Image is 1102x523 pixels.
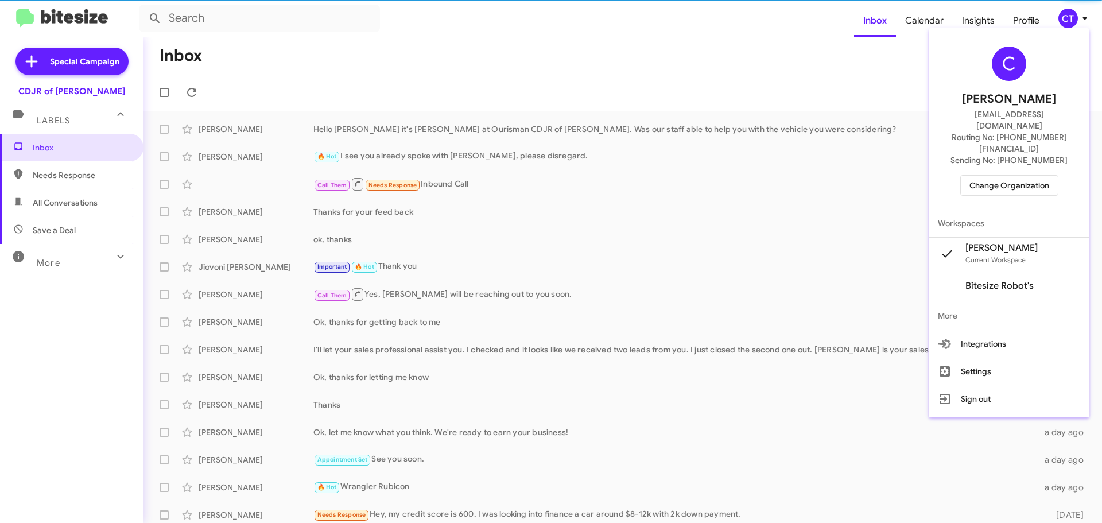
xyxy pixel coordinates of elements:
[960,175,1058,196] button: Change Organization
[965,280,1034,292] span: Bitesize Robot's
[950,154,1068,166] span: Sending No: [PHONE_NUMBER]
[929,385,1089,413] button: Sign out
[965,255,1026,264] span: Current Workspace
[962,90,1056,109] span: [PERSON_NAME]
[942,131,1076,154] span: Routing No: [PHONE_NUMBER][FINANCIAL_ID]
[965,242,1038,254] span: [PERSON_NAME]
[929,210,1089,237] span: Workspaces
[929,330,1089,358] button: Integrations
[929,358,1089,385] button: Settings
[992,47,1026,81] div: C
[942,109,1076,131] span: [EMAIL_ADDRESS][DOMAIN_NAME]
[929,302,1089,330] span: More
[969,176,1049,195] span: Change Organization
